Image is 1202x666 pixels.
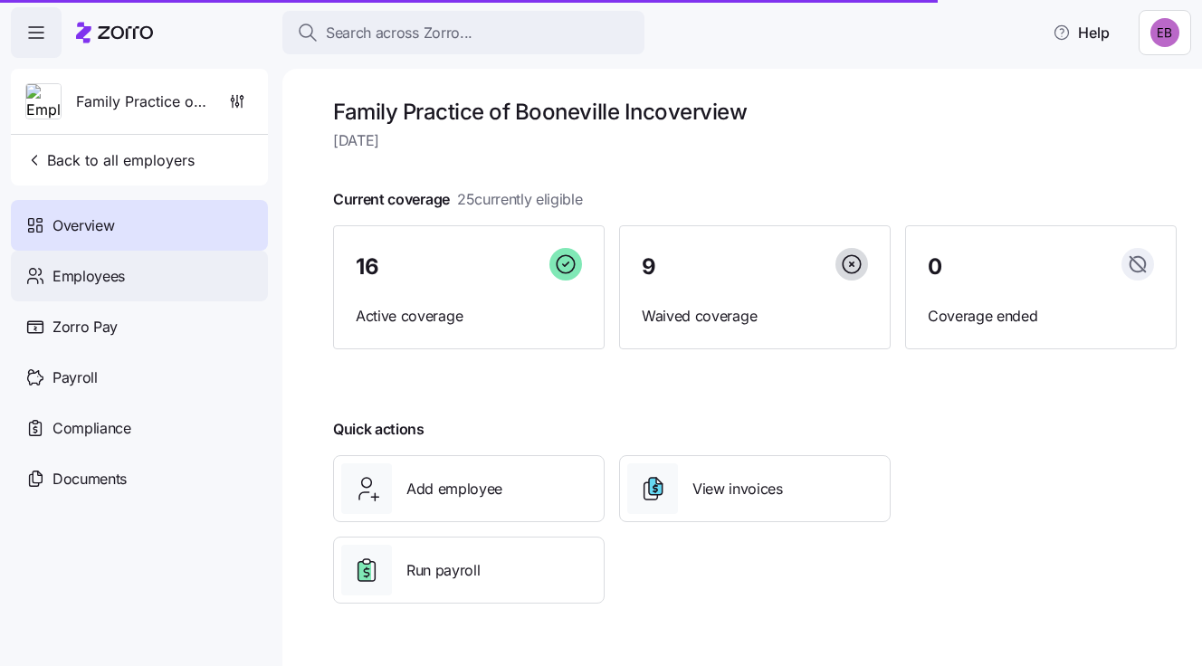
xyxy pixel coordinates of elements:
span: Help [1053,22,1110,43]
span: Search across Zorro... [326,22,472,44]
button: Help [1038,14,1124,51]
a: Documents [11,453,268,504]
span: 0 [928,256,942,278]
span: Payroll [52,366,98,389]
a: Payroll [11,352,268,403]
span: Documents [52,468,127,490]
span: Quick actions [333,418,425,441]
span: [DATE] [333,129,1177,152]
span: Overview [52,214,114,237]
a: Zorro Pay [11,301,268,352]
img: e893a1d701ecdfe11b8faa3453cd5ce7 [1150,18,1179,47]
span: Zorro Pay [52,316,118,338]
span: Run payroll [406,559,480,582]
a: Overview [11,200,268,251]
a: Compliance [11,403,268,453]
span: Compliance [52,417,131,440]
span: Coverage ended [928,305,1154,328]
span: Employees [52,265,125,288]
button: Back to all employers [18,142,202,178]
span: Family Practice of Booneville Inc [76,90,206,113]
span: Active coverage [356,305,582,328]
img: Employer logo [26,84,61,120]
span: Add employee [406,478,502,500]
a: Employees [11,251,268,301]
button: Search across Zorro... [282,11,644,54]
span: Back to all employers [25,149,195,171]
span: View invoices [692,478,783,500]
span: Waived coverage [642,305,868,328]
h1: Family Practice of Booneville Inc overview [333,98,1177,126]
span: Current coverage [333,188,583,211]
span: 25 currently eligible [457,188,583,211]
span: 9 [642,256,656,278]
span: 16 [356,256,378,278]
